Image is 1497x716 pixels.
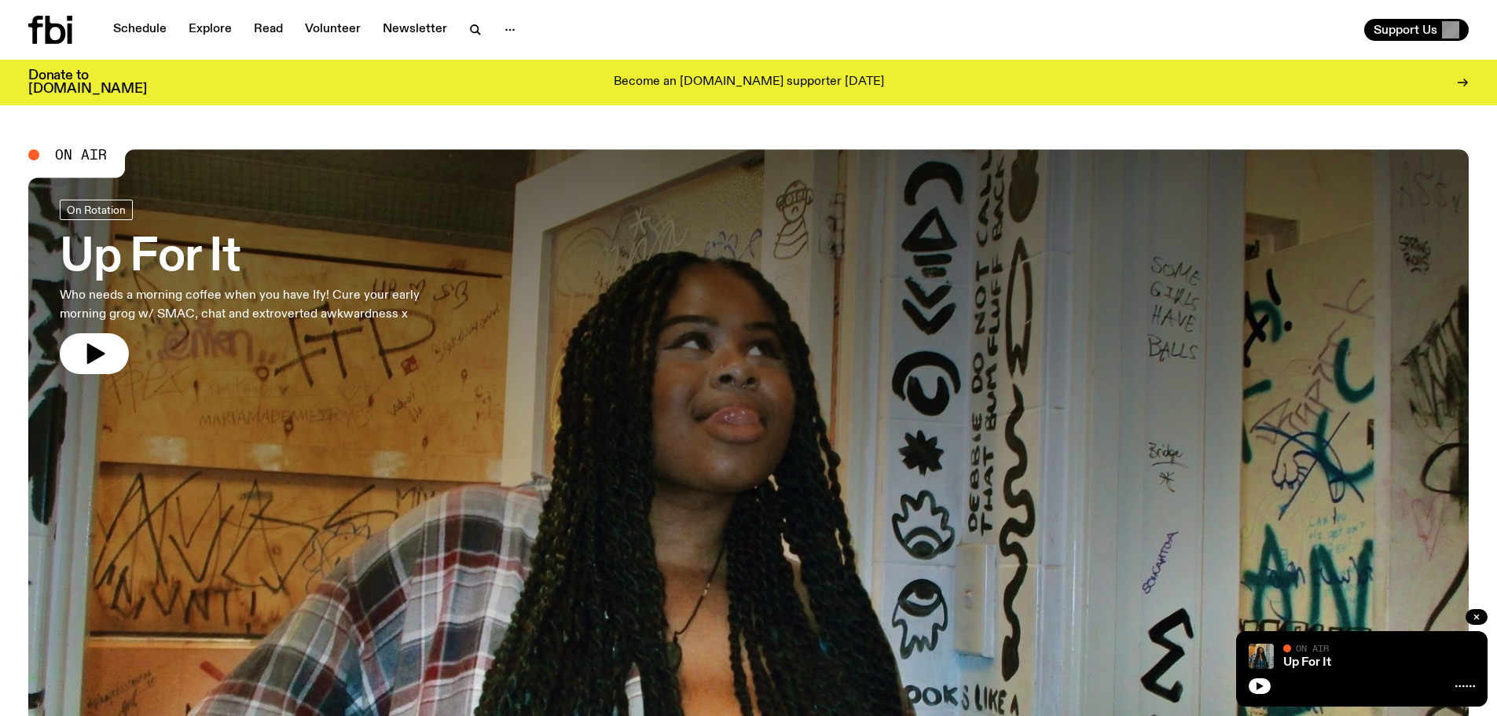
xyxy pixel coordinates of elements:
[1283,656,1331,669] a: Up For It
[60,286,462,324] p: Who needs a morning coffee when you have Ify! Cure your early morning grog w/ SMAC, chat and extr...
[1364,19,1469,41] button: Support Us
[1374,23,1437,37] span: Support Us
[1296,643,1329,653] span: On Air
[1249,644,1274,669] img: Ify - a Brown Skin girl with black braided twists, looking up to the side with her tongue stickin...
[244,19,292,41] a: Read
[28,69,147,96] h3: Donate to [DOMAIN_NAME]
[55,148,107,162] span: On Air
[614,75,884,90] p: Become an [DOMAIN_NAME] supporter [DATE]
[179,19,241,41] a: Explore
[60,200,133,220] a: On Rotation
[60,236,462,280] h3: Up For It
[67,204,126,215] span: On Rotation
[60,200,462,374] a: Up For ItWho needs a morning coffee when you have Ify! Cure your early morning grog w/ SMAC, chat...
[295,19,370,41] a: Volunteer
[104,19,176,41] a: Schedule
[373,19,457,41] a: Newsletter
